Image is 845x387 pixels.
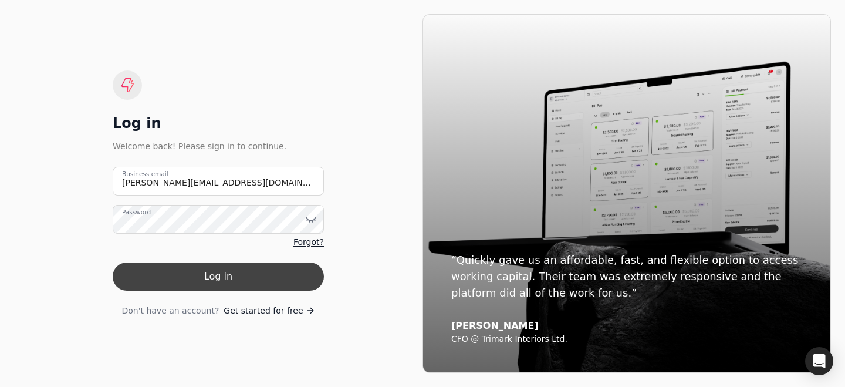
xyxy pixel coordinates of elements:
[113,263,324,291] button: Log in
[113,114,324,133] div: Log in
[805,347,833,375] div: Open Intercom Messenger
[451,320,802,332] div: [PERSON_NAME]
[224,305,315,317] a: Get started for free
[224,305,303,317] span: Get started for free
[121,305,219,317] span: Don't have an account?
[451,334,802,345] div: CFO @ Trimark Interiors Ltd.
[451,252,802,301] div: “Quickly gave us an affordable, fast, and flexible option to access working capital. Their team w...
[113,140,324,153] div: Welcome back! Please sign in to continue.
[122,169,168,179] label: Business email
[293,236,324,248] a: Forgot?
[122,207,151,217] label: Password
